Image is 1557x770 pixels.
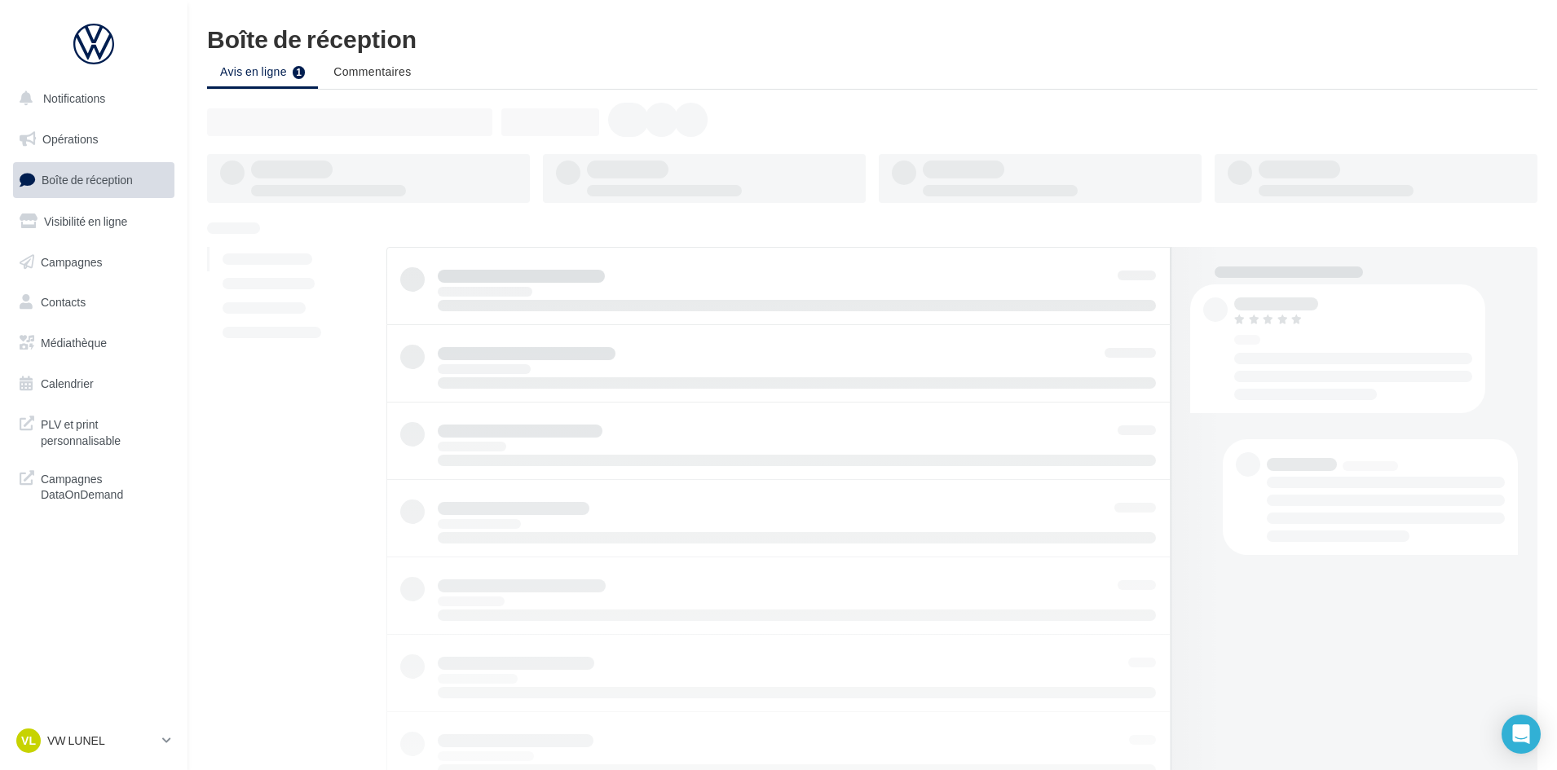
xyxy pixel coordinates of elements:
[43,91,105,105] span: Notifications
[10,461,178,509] a: Campagnes DataOnDemand
[1502,715,1541,754] div: Open Intercom Messenger
[10,205,178,239] a: Visibilité en ligne
[21,733,36,749] span: VL
[333,64,411,78] span: Commentaires
[42,132,98,146] span: Opérations
[207,26,1537,51] div: Boîte de réception
[10,367,178,401] a: Calendrier
[41,468,168,503] span: Campagnes DataOnDemand
[10,81,171,116] button: Notifications
[41,254,103,268] span: Campagnes
[41,295,86,309] span: Contacts
[13,725,174,756] a: VL VW LUNEL
[10,245,178,279] a: Campagnes
[42,173,133,187] span: Boîte de réception
[41,413,168,448] span: PLV et print personnalisable
[10,285,178,319] a: Contacts
[41,336,107,350] span: Médiathèque
[10,162,178,197] a: Boîte de réception
[44,214,127,228] span: Visibilité en ligne
[10,122,178,156] a: Opérations
[47,733,156,749] p: VW LUNEL
[10,407,178,455] a: PLV et print personnalisable
[41,376,94,390] span: Calendrier
[10,326,178,360] a: Médiathèque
